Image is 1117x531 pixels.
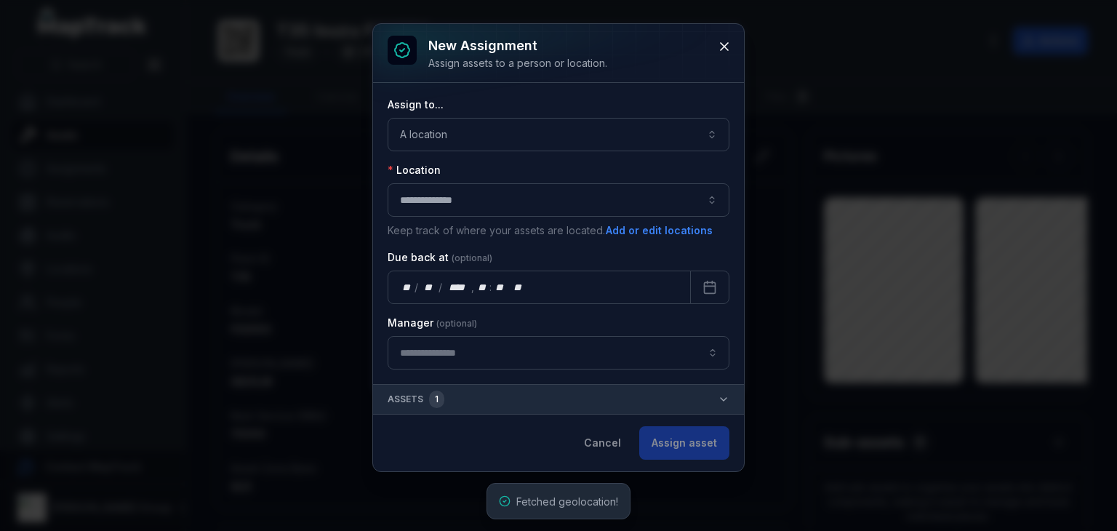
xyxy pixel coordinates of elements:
[489,280,493,295] div: :
[428,56,607,71] div: Assign assets to a person or location.
[420,280,439,295] div: month,
[400,280,415,295] div: day,
[373,385,744,414] button: Assets1
[388,223,729,239] p: Keep track of where your assets are located.
[429,391,444,408] div: 1
[516,495,618,508] span: Fetched geolocation!
[605,223,713,239] button: Add or edit locations
[388,391,444,408] span: Assets
[690,271,729,304] button: Calendar
[493,280,508,295] div: minute,
[388,118,729,151] button: A location
[471,280,476,295] div: ,
[428,36,607,56] h3: New assignment
[388,316,477,330] label: Manager
[476,280,490,295] div: hour,
[388,336,729,370] input: assignment-add:cf[907ad3fd-eed4-49d8-ad84-d22efbadc5a5]-label
[388,97,444,112] label: Assign to...
[415,280,420,295] div: /
[444,280,471,295] div: year,
[388,163,441,177] label: Location
[388,250,492,265] label: Due back at
[439,280,444,295] div: /
[511,280,527,295] div: am/pm,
